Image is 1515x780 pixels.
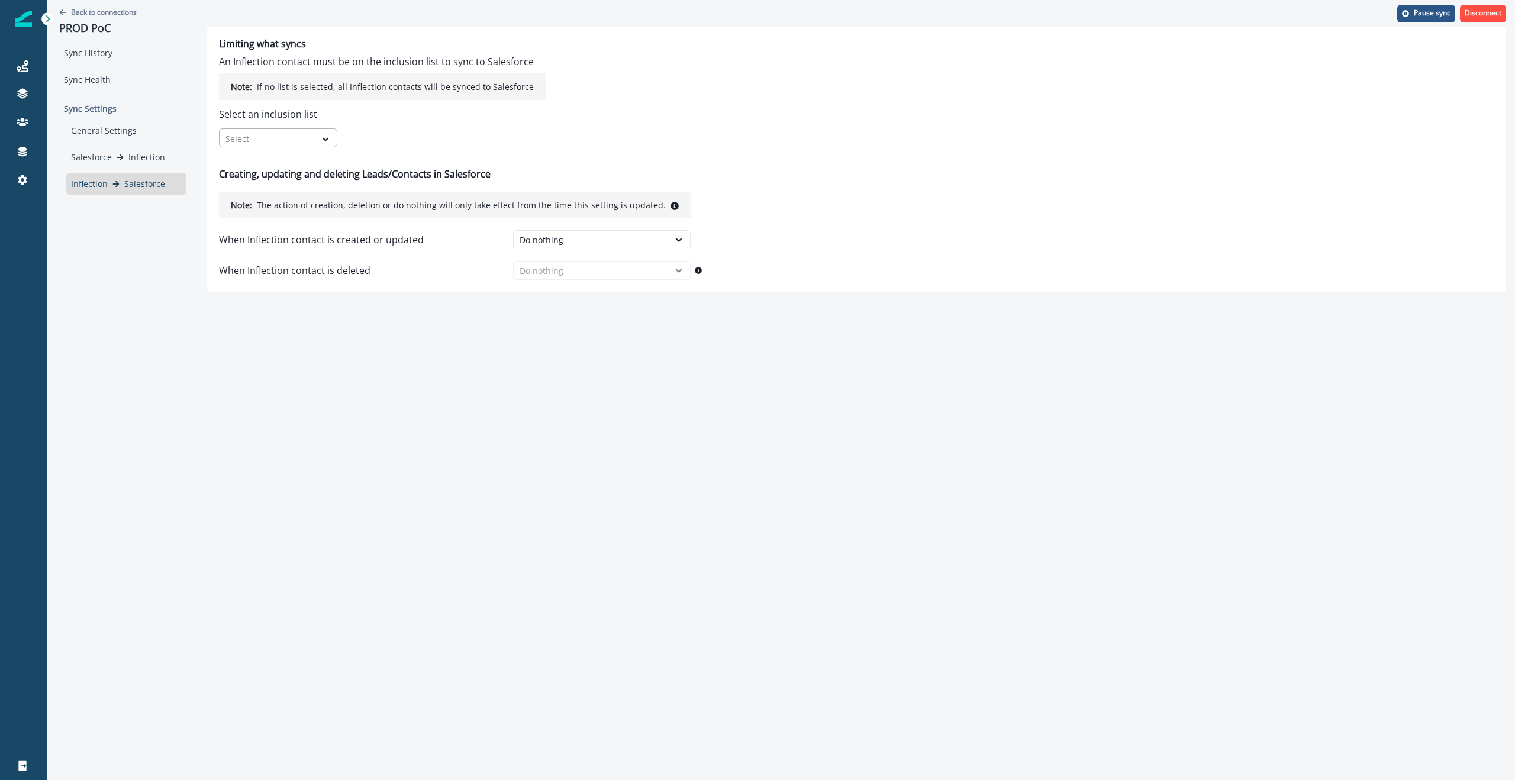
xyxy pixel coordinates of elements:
div: Sync History [59,42,186,64]
p: Note: [231,80,252,93]
div: Sync Health [59,69,186,91]
div: General Settings [66,120,186,141]
p: Pause sync [1414,9,1450,17]
h2: Creating, updating and deleting Leads/Contacts in Salesforce [219,169,691,180]
p: An Inflection contact must be on the inclusion list to sync to Salesforce [219,54,546,69]
p: The action of creation, deletion or do nothing will only take effect from the time this setting i... [257,199,666,211]
p: Select an inclusion list [219,107,546,121]
p: Salesforce [124,178,165,190]
p: Inflection [71,178,108,190]
button: Go back [59,7,137,17]
button: Pause sync [1397,5,1455,22]
p: Back to connections [71,7,137,17]
p: Inflection [128,151,165,163]
img: Inflection [15,11,32,27]
p: Note: [231,199,252,211]
p: PROD PoC [59,22,186,35]
p: If no list is selected, all Inflection contacts will be synced to Salesforce [257,80,534,93]
p: Salesforce [71,151,112,163]
p: Disconnect [1465,9,1501,17]
h2: Limiting what syncs [219,38,546,50]
button: Disconnect [1460,5,1506,22]
div: Do nothing [520,234,663,246]
p: When Inflection contact is created or updated [219,233,424,247]
p: When Inflection contact is deleted [219,263,370,278]
p: Sync Settings [59,98,186,120]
